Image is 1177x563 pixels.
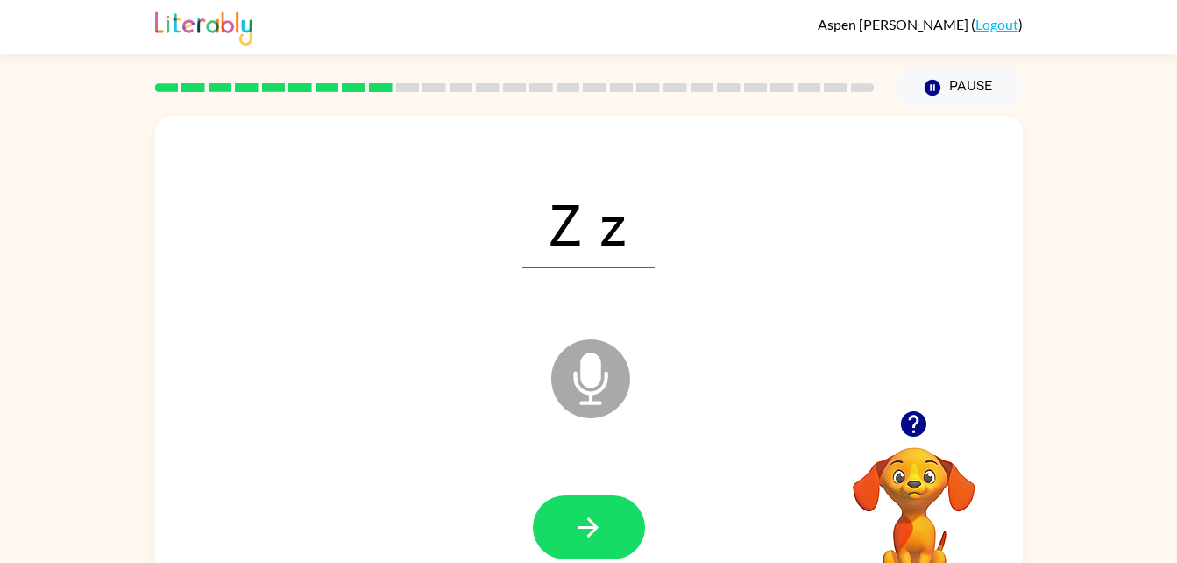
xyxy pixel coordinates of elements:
img: Literably [155,7,252,46]
a: Logout [975,16,1018,32]
div: ( ) [818,16,1023,32]
span: Aspen [PERSON_NAME] [818,16,971,32]
span: Z z [522,177,655,268]
button: Pause [896,68,1023,108]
